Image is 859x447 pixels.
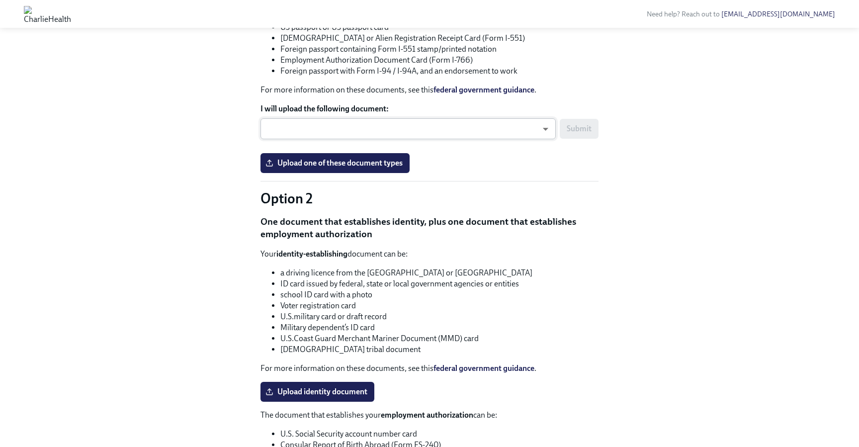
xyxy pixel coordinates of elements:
li: Foreign passport with Form I-94 / I-94A, and an endorsement to work [280,66,599,77]
p: Your document can be: [260,249,599,260]
p: One document that establishes identity, plus one document that establishes employment authorization [260,215,599,241]
p: Option 2 [260,189,599,207]
p: For more information on these documents, see this . [260,363,599,374]
li: U.S. Social Security account number card [280,429,599,440]
li: a driving licence from the [GEOGRAPHIC_DATA] or [GEOGRAPHIC_DATA] [280,268,599,278]
li: Employment Authorization Document Card (Form I-766) [280,55,599,66]
li: [DEMOGRAPHIC_DATA] tribal document [280,344,599,355]
li: U.S.Coast Guard Merchant Mariner Document (MMD) card [280,333,599,344]
li: [DEMOGRAPHIC_DATA] or Alien Registration Receipt Card (Form I-551) [280,33,599,44]
li: U.S.military card or draft record [280,311,599,322]
li: ID card issued by federal, state or local government agencies or entities [280,278,599,289]
a: federal government guidance [433,363,534,373]
span: Upload one of these document types [267,158,403,168]
span: Need help? Reach out to [647,10,835,18]
li: Military dependent’s ID card [280,322,599,333]
label: Upload one of these document types [260,153,410,173]
a: federal government guidance [433,85,534,94]
p: For more information on these documents, see this . [260,85,599,95]
strong: identity-establishing [276,249,347,259]
p: The document that establishes your can be: [260,410,599,421]
div: ​ [260,118,556,139]
img: CharlieHealth [24,6,71,22]
li: school ID card with a photo [280,289,599,300]
li: Voter registration card [280,300,599,311]
a: [EMAIL_ADDRESS][DOMAIN_NAME] [721,10,835,18]
span: Upload identity document [267,387,367,397]
li: Foreign passport containing Form I-551 stamp/printed notation [280,44,599,55]
strong: employment authorization [381,410,473,420]
label: I will upload the following document: [260,103,599,114]
label: Upload identity document [260,382,374,402]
